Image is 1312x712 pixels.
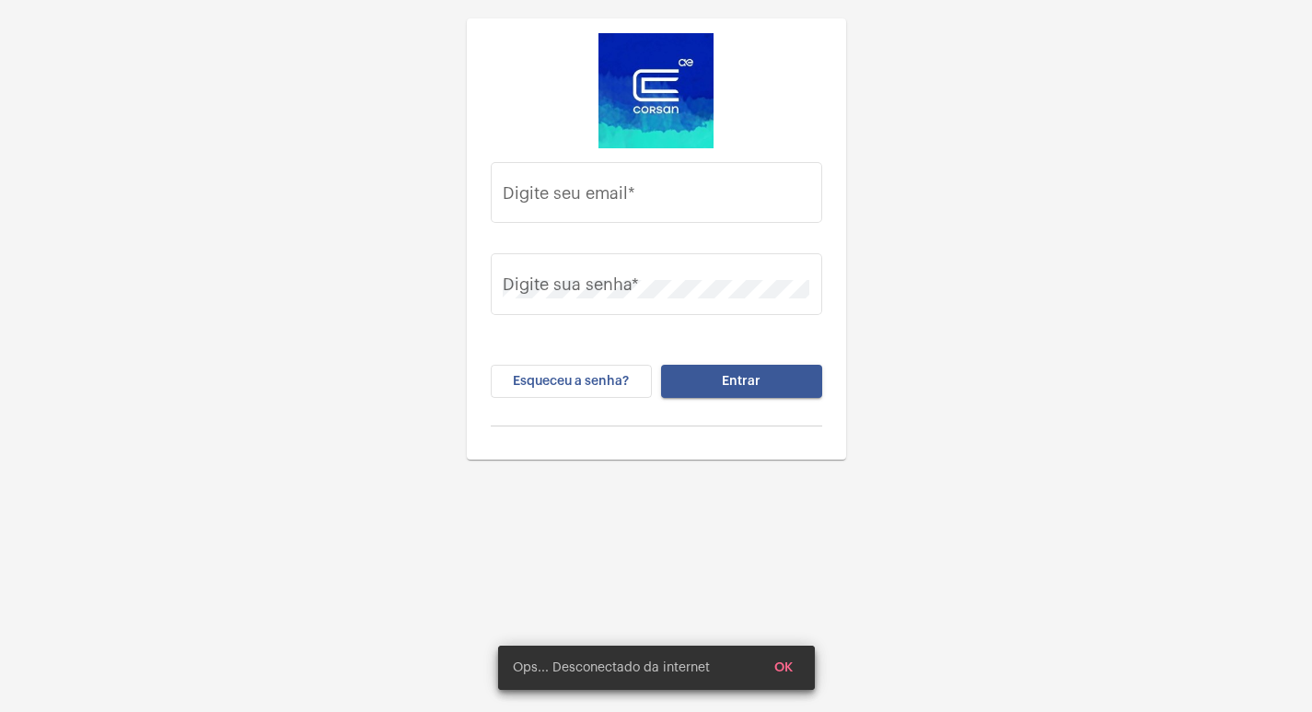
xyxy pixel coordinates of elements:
[661,365,822,398] button: Entrar
[513,659,710,677] span: Ops... Desconectado da internet
[598,33,714,148] img: d4669ae0-8c07-2337-4f67-34b0df7f5ae4.jpeg
[491,365,652,398] button: Esqueceu a senha?
[513,375,629,388] span: Esqueceu a senha?
[722,375,760,388] span: Entrar
[503,188,809,206] input: Digite seu email
[774,661,793,674] span: OK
